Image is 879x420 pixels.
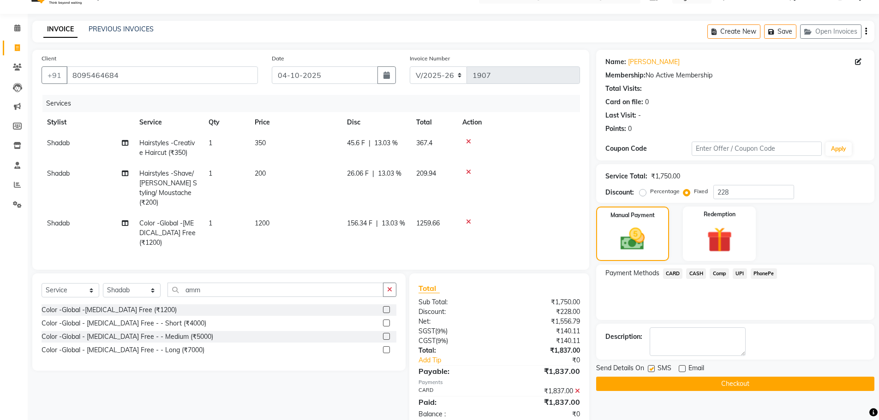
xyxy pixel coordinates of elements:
div: ₹1,837.00 [499,386,587,396]
div: Color -Global -[MEDICAL_DATA] Free (₹1200) [42,305,177,315]
button: +91 [42,66,67,84]
div: Service Total: [605,172,647,181]
span: 13.03 % [378,169,401,178]
th: Disc [341,112,411,133]
span: | [372,169,374,178]
label: Invoice Number [410,54,450,63]
span: Hairstyles -Shave/ [PERSON_NAME] Styling/ Moustache (₹200) [139,169,197,207]
input: Search or Scan [167,283,383,297]
th: Total [411,112,457,133]
div: ( ) [412,336,499,346]
span: PhonePe [751,268,777,279]
span: Comp [710,268,729,279]
span: 367.4 [416,139,432,147]
span: Email [688,363,704,375]
span: | [369,138,371,148]
div: 0 [645,97,649,107]
div: Last Visit: [605,111,636,120]
div: Points: [605,124,626,134]
div: Color -Global - [MEDICAL_DATA] Free - - Medium (₹5000) [42,332,213,342]
span: 1259.66 [416,219,440,227]
div: ₹228.00 [499,307,587,317]
div: Sub Total: [412,297,499,307]
img: _cash.svg [613,225,652,253]
span: 350 [255,139,266,147]
div: ₹1,750.00 [651,172,680,181]
span: CARD [663,268,683,279]
span: Color -Global -[MEDICAL_DATA] Free (₹1200) [139,219,196,247]
div: Discount: [605,188,634,197]
div: Discount: [412,307,499,317]
div: CARD [412,386,499,396]
span: 1 [209,169,212,177]
span: 200 [255,169,266,177]
span: 9% [437,327,446,335]
span: Shadab [47,219,70,227]
a: Add Tip [412,355,514,365]
a: [PERSON_NAME] [628,57,680,67]
th: Stylist [42,112,134,133]
div: - [638,111,641,120]
div: Color -Global - [MEDICAL_DATA] Free - - Long (₹7000) [42,345,204,355]
th: Price [249,112,341,133]
span: SGST [419,327,435,335]
span: Total [419,284,440,293]
span: 13.03 % [374,138,398,148]
th: Service [134,112,203,133]
img: _gift.svg [699,224,740,255]
button: Open Invoices [800,24,861,39]
button: Apply [825,142,852,156]
div: ₹0 [514,355,587,365]
span: SMS [658,363,671,375]
div: No Active Membership [605,71,865,80]
div: ₹1,837.00 [499,366,587,377]
span: Payment Methods [605,268,659,278]
span: Shadab [47,169,70,177]
button: Create New [707,24,760,39]
span: CASH [686,268,706,279]
input: Enter Offer / Coupon Code [692,142,822,156]
span: | [376,219,378,228]
span: 1 [209,219,212,227]
span: 13.03 % [382,219,405,228]
a: INVOICE [43,21,78,38]
div: Paid: [412,396,499,408]
div: 0 [628,124,632,134]
div: Name: [605,57,626,67]
span: 45.6 F [347,138,365,148]
div: Payable: [412,366,499,377]
div: ₹1,837.00 [499,346,587,355]
label: Manual Payment [610,211,655,219]
span: Hairstyles -Creative Haircut (₹350) [139,139,195,157]
span: 1200 [255,219,269,227]
span: Send Details On [596,363,644,375]
div: Payments [419,379,580,386]
span: Shadab [47,139,70,147]
label: Date [272,54,284,63]
span: 209.94 [416,169,436,177]
div: Card on file: [605,97,643,107]
label: Redemption [704,210,735,219]
button: Checkout [596,377,874,391]
span: 9% [437,337,446,344]
div: ( ) [412,326,499,336]
label: Fixed [694,187,708,195]
div: ₹1,837.00 [499,396,587,408]
label: Percentage [650,187,680,195]
div: Coupon Code [605,144,692,154]
div: ₹140.11 [499,326,587,336]
div: Color -Global - [MEDICAL_DATA] Free - - Short (₹4000) [42,319,206,328]
input: Search by Name/Mobile/Email/Code [66,66,258,84]
div: Total: [412,346,499,355]
button: Save [764,24,796,39]
span: CGST [419,337,436,345]
th: Action [457,112,580,133]
span: 1 [209,139,212,147]
div: ₹140.11 [499,336,587,346]
div: Services [42,95,587,112]
th: Qty [203,112,249,133]
div: Membership: [605,71,646,80]
div: ₹1,750.00 [499,297,587,307]
div: ₹0 [499,409,587,419]
div: Balance : [412,409,499,419]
